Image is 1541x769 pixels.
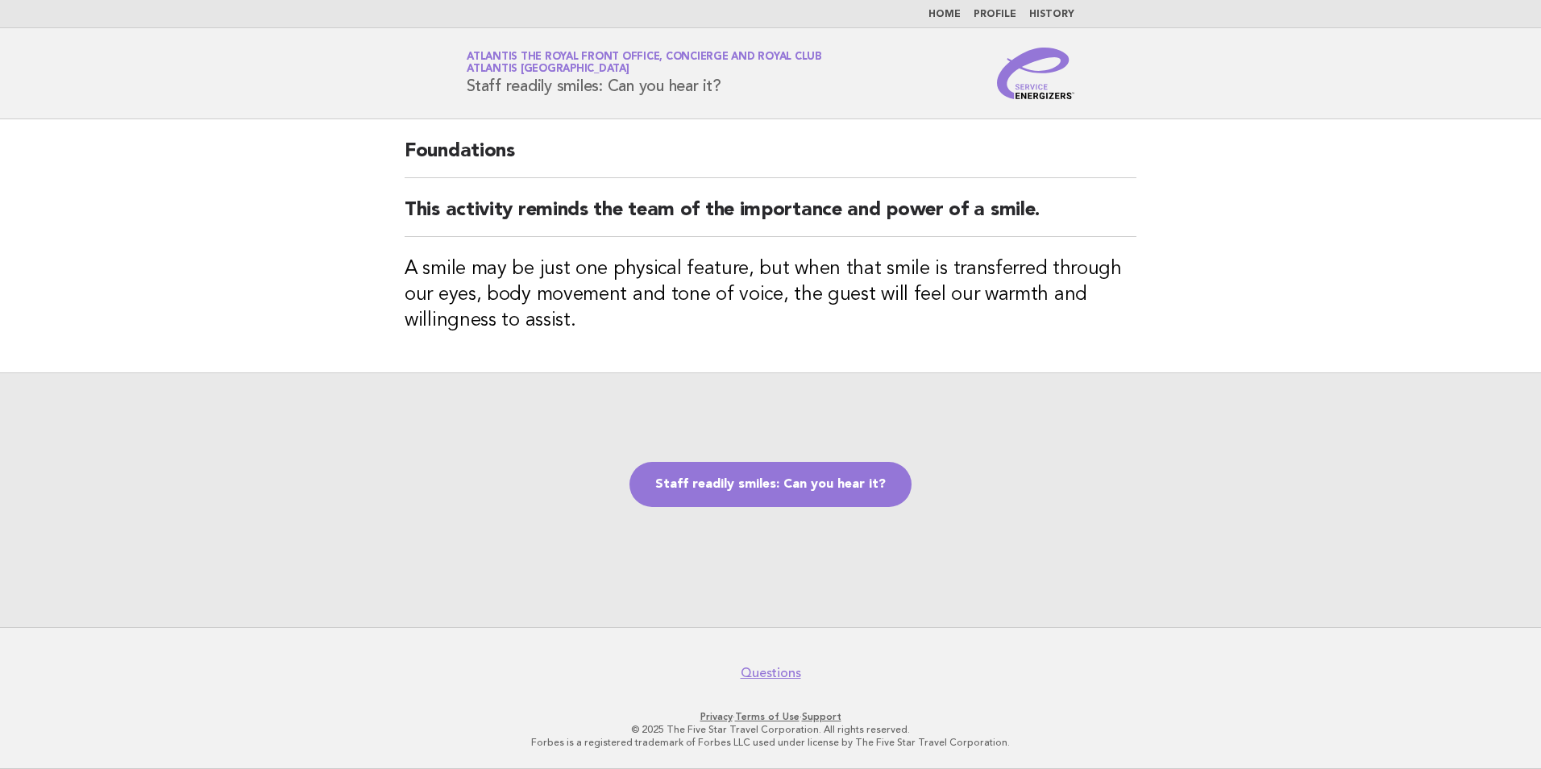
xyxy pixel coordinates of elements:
a: Staff readily smiles: Can you hear it? [629,462,912,507]
h3: A smile may be just one physical feature, but when that smile is transferred through our eyes, bo... [405,256,1136,334]
p: © 2025 The Five Star Travel Corporation. All rights reserved. [277,723,1264,736]
a: Home [928,10,961,19]
h2: This activity reminds the team of the importance and power of a smile. [405,197,1136,237]
a: Atlantis The Royal Front Office, Concierge and Royal ClubAtlantis [GEOGRAPHIC_DATA] [467,52,822,74]
a: Privacy [700,711,733,722]
a: Support [802,711,841,722]
p: Forbes is a registered trademark of Forbes LLC used under license by The Five Star Travel Corpora... [277,736,1264,749]
a: Profile [974,10,1016,19]
a: History [1029,10,1074,19]
span: Atlantis [GEOGRAPHIC_DATA] [467,64,629,75]
h1: Staff readily smiles: Can you hear it? [467,52,822,94]
img: Service Energizers [997,48,1074,99]
p: · · [277,710,1264,723]
a: Questions [741,665,801,681]
a: Terms of Use [735,711,800,722]
h2: Foundations [405,139,1136,178]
